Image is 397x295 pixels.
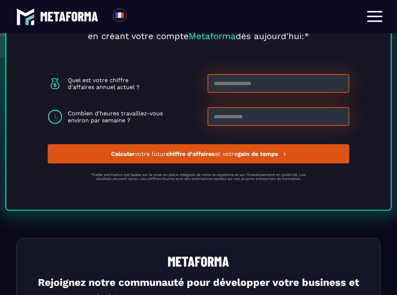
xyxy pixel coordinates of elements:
[89,173,308,181] p: *Cette estimation est basée sur la mise en place intégrale de notre écosystème et sur l'investiss...
[68,77,139,91] p: Quel est votre chiffre d'affaires annuel actuel ?
[166,150,215,157] strong: chiffre d’affaires
[16,8,35,26] img: logo
[126,8,144,24] div: Search for option
[111,150,280,157] span: votre futur et votre
[48,144,350,164] button: Calculervotre futurchiffre d’affaireset votregain de temps
[237,150,278,157] strong: gain de temps
[168,257,229,267] img: logo
[10,31,387,41] p: en créant votre compte dès aujourd'hui:*
[111,150,135,157] strong: Calculer
[284,153,286,156] img: next
[115,11,124,20] img: fr
[48,76,62,91] img: logo
[48,110,62,124] img: logo
[40,12,98,21] img: logo
[189,31,236,41] span: Metaforma
[68,110,163,124] p: Combien d'heures travaillez-vous environ par semaine ?
[133,12,138,21] input: Search for option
